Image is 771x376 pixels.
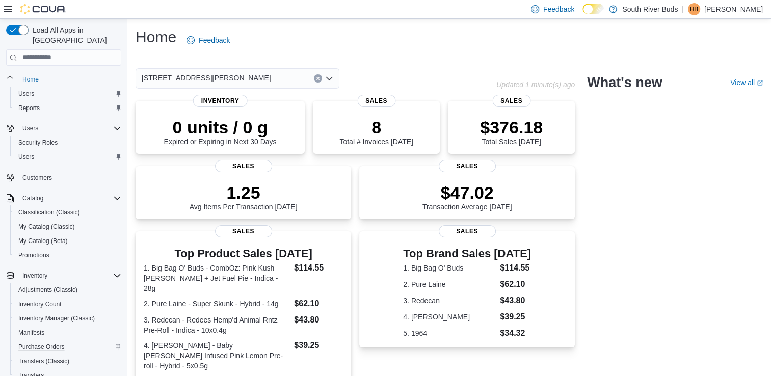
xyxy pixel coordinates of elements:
span: Feedback [543,4,574,14]
dt: 3. Redecan [403,296,496,306]
a: My Catalog (Beta) [14,235,72,247]
button: Adjustments (Classic) [10,283,125,297]
span: Users [18,153,34,161]
span: Sales [439,160,496,172]
span: Promotions [14,249,121,261]
span: Users [18,122,121,135]
a: Customers [18,172,56,184]
button: Catalog [18,192,47,204]
span: Manifests [18,329,44,337]
button: Reports [10,101,125,115]
span: Users [14,151,121,163]
dt: 3. Redecan - Redees Hemp'd Animal Rntz Pre-Roll - Indica - 10x0.4g [144,315,290,335]
span: Users [18,90,34,98]
div: Avg Items Per Transaction [DATE] [190,182,298,211]
button: Inventory [2,268,125,283]
dd: $39.25 [500,311,531,323]
span: My Catalog (Beta) [14,235,121,247]
a: Inventory Manager (Classic) [14,312,99,325]
span: Security Roles [18,139,58,147]
span: Sales [439,225,496,237]
a: Transfers (Classic) [14,355,73,367]
dt: 5. 1964 [403,328,496,338]
a: Users [14,151,38,163]
dt: 1. Big Bag O' Buds [403,263,496,273]
a: Feedback [182,30,234,50]
dd: $34.32 [500,327,531,339]
dd: $114.55 [500,262,531,274]
div: Expired or Expiring in Next 30 Days [164,117,277,146]
a: View allExternal link [730,78,763,87]
div: Heather Brinkman [688,3,700,15]
button: My Catalog (Classic) [10,220,125,234]
button: Users [10,87,125,101]
button: Transfers (Classic) [10,354,125,368]
span: Home [18,73,121,86]
span: Transfers (Classic) [14,355,121,367]
p: 8 [339,117,413,138]
span: Sales [215,225,272,237]
button: Open list of options [325,74,333,83]
button: Users [18,122,42,135]
span: My Catalog (Classic) [14,221,121,233]
p: $376.18 [480,117,543,138]
a: Manifests [14,327,48,339]
h2: What's new [587,74,662,91]
button: Clear input [314,74,322,83]
span: Inventory Count [18,300,62,308]
button: Security Roles [10,136,125,150]
span: Purchase Orders [14,341,121,353]
span: My Catalog (Classic) [18,223,75,231]
span: Users [22,124,38,132]
span: Inventory Manager (Classic) [18,314,95,323]
dd: $43.80 [500,294,531,307]
span: Inventory [22,272,47,280]
span: Customers [22,174,52,182]
img: Cova [20,4,66,14]
button: Inventory [18,270,51,282]
span: Inventory [193,95,248,107]
dd: $114.55 [294,262,343,274]
span: Feedback [199,35,230,45]
p: [PERSON_NAME] [704,3,763,15]
p: $47.02 [422,182,512,203]
a: Classification (Classic) [14,206,84,219]
div: Transaction Average [DATE] [422,182,512,211]
button: Users [2,121,125,136]
button: Manifests [10,326,125,340]
span: Reports [14,102,121,114]
dt: 1. Big Bag O' Buds - CombOz: Pink Kush [PERSON_NAME] + Jet Fuel Pie - Indica - 28g [144,263,290,293]
dt: 2. Pure Laine - Super Skunk - Hybrid - 14g [144,299,290,309]
a: Security Roles [14,137,62,149]
button: Classification (Classic) [10,205,125,220]
span: Purchase Orders [18,343,65,351]
a: Inventory Count [14,298,66,310]
div: Total # Invoices [DATE] [339,117,413,146]
p: 1.25 [190,182,298,203]
p: Updated 1 minute(s) ago [496,80,575,89]
span: Catalog [18,192,121,204]
h3: Top Product Sales [DATE] [144,248,343,260]
button: Inventory Manager (Classic) [10,311,125,326]
dd: $62.10 [294,298,343,310]
dd: $39.25 [294,339,343,352]
a: Home [18,73,43,86]
h3: Top Brand Sales [DATE] [403,248,531,260]
span: Classification (Classic) [18,208,80,217]
button: My Catalog (Beta) [10,234,125,248]
a: Reports [14,102,44,114]
span: Promotions [18,251,49,259]
span: [STREET_ADDRESS][PERSON_NAME] [142,72,271,84]
h1: Home [136,27,176,47]
a: Adjustments (Classic) [14,284,82,296]
svg: External link [757,80,763,86]
button: Users [10,150,125,164]
button: Customers [2,170,125,185]
span: Reports [18,104,40,112]
span: HB [690,3,699,15]
a: My Catalog (Classic) [14,221,79,233]
span: Adjustments (Classic) [14,284,121,296]
span: Load All Apps in [GEOGRAPHIC_DATA] [29,25,121,45]
span: My Catalog (Beta) [18,237,68,245]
